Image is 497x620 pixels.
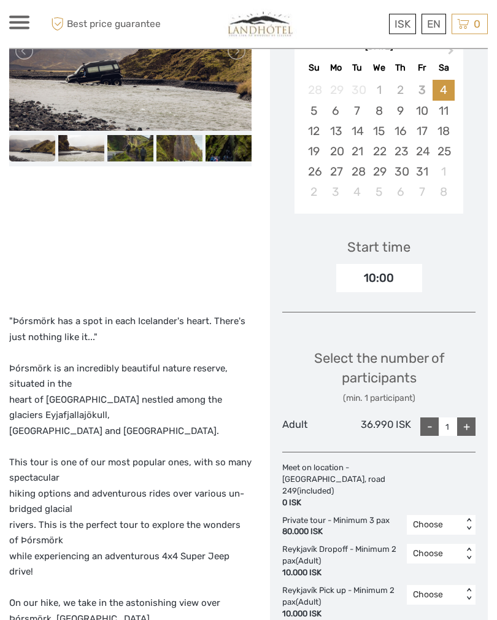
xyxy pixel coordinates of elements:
[347,142,368,162] div: Choose Tuesday, October 21st, 2025
[282,418,347,436] div: Adult
[390,60,411,77] div: Th
[282,516,396,539] div: Private tour - Minimum 3 pax
[282,527,390,538] div: 80.000 ISK
[433,122,454,142] div: Choose Saturday, October 18th, 2025
[282,349,476,405] div: Select the number of participants
[433,142,454,162] div: Choose Saturday, October 25th, 2025
[433,80,454,101] div: Choose Saturday, October 4th, 2025
[303,101,325,122] div: Choose Sunday, October 5th, 2025
[413,589,457,602] div: Choose
[156,136,202,161] img: a7861658435b4db9b7611cdf529b0754_slider_thumbnail.jpeg
[368,60,390,77] div: We
[282,544,407,579] div: Reykjavík Dropoff - Minimum 2 pax (Adult)
[411,182,433,203] div: Choose Friday, November 7th, 2025
[58,136,104,161] img: 44e922d83d564a3f8d6af819d9b427a0_slider_thumbnail.png
[282,498,421,510] div: 0 ISK
[303,122,325,142] div: Choose Sunday, October 12th, 2025
[390,122,411,142] div: Choose Thursday, October 16th, 2025
[347,162,368,182] div: Choose Tuesday, October 28th, 2025
[411,60,433,77] div: Fr
[411,122,433,142] div: Choose Friday, October 17th, 2025
[9,136,55,161] img: 7b1513faebcb49b29842baa558ad041c_slider_thumbnail.png
[347,101,368,122] div: Choose Tuesday, October 7th, 2025
[420,418,439,436] div: -
[218,9,303,39] img: 794-4d1e71b2-5dd0-4a39-8cc1-b0db556bc61e_logo_small.jpg
[282,393,476,405] div: (min. 1 participant)
[422,14,446,34] div: EN
[303,142,325,162] div: Choose Sunday, October 19th, 2025
[368,182,390,203] div: Choose Wednesday, November 5th, 2025
[442,44,462,64] button: Next Month
[303,60,325,77] div: Su
[433,60,454,77] div: Sa
[347,80,368,101] div: Not available Tuesday, September 30th, 2025
[464,548,474,561] div: < >
[325,162,347,182] div: Choose Monday, October 27th, 2025
[368,142,390,162] div: Choose Wednesday, October 22nd, 2025
[325,142,347,162] div: Choose Monday, October 20th, 2025
[368,122,390,142] div: Choose Wednesday, October 15th, 2025
[347,122,368,142] div: Choose Tuesday, October 14th, 2025
[303,182,325,203] div: Choose Sunday, November 2nd, 2025
[325,80,347,101] div: Not available Monday, September 29th, 2025
[413,519,457,532] div: Choose
[433,162,454,182] div: Choose Saturday, November 1st, 2025
[395,18,410,30] span: ISK
[303,80,325,101] div: Not available Sunday, September 28th, 2025
[390,142,411,162] div: Choose Thursday, October 23rd, 2025
[390,182,411,203] div: Choose Thursday, November 6th, 2025
[368,162,390,182] div: Choose Wednesday, October 29th, 2025
[347,182,368,203] div: Choose Tuesday, November 4th, 2025
[325,122,347,142] div: Choose Monday, October 13th, 2025
[325,182,347,203] div: Choose Monday, November 3rd, 2025
[347,238,410,257] div: Start time
[390,80,411,101] div: Not available Thursday, October 2nd, 2025
[347,60,368,77] div: Tu
[347,418,411,436] div: 36.990 ISK
[433,182,454,203] div: Choose Saturday, November 8th, 2025
[303,162,325,182] div: Choose Sunday, October 26th, 2025
[411,101,433,122] div: Choose Friday, October 10th, 2025
[48,14,161,34] span: Best price guarantee
[411,80,433,101] div: Not available Friday, October 3rd, 2025
[390,162,411,182] div: Choose Thursday, October 30th, 2025
[325,101,347,122] div: Choose Monday, October 6th, 2025
[368,101,390,122] div: Choose Wednesday, October 8th, 2025
[464,589,474,602] div: < >
[411,142,433,162] div: Choose Friday, October 24th, 2025
[368,80,390,101] div: Not available Wednesday, October 1st, 2025
[457,418,476,436] div: +
[298,80,459,203] div: month 2025-10
[282,463,427,509] div: Meet on location - [GEOGRAPHIC_DATA], road 249 (included)
[107,136,153,161] img: b253c48fcd22440597468ab3559867fe_slider_thumbnail.jpeg
[413,548,457,560] div: Choose
[464,519,474,532] div: < >
[411,162,433,182] div: Choose Friday, October 31st, 2025
[336,265,422,293] div: 10:00
[472,18,482,30] span: 0
[390,101,411,122] div: Choose Thursday, October 9th, 2025
[433,101,454,122] div: Choose Saturday, October 11th, 2025
[282,568,401,579] div: 10.000 ISK
[206,136,252,161] img: b0a63b36f93545f68b9d4dc283dd45c6_slider_thumbnail.jpeg
[325,60,347,77] div: Mo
